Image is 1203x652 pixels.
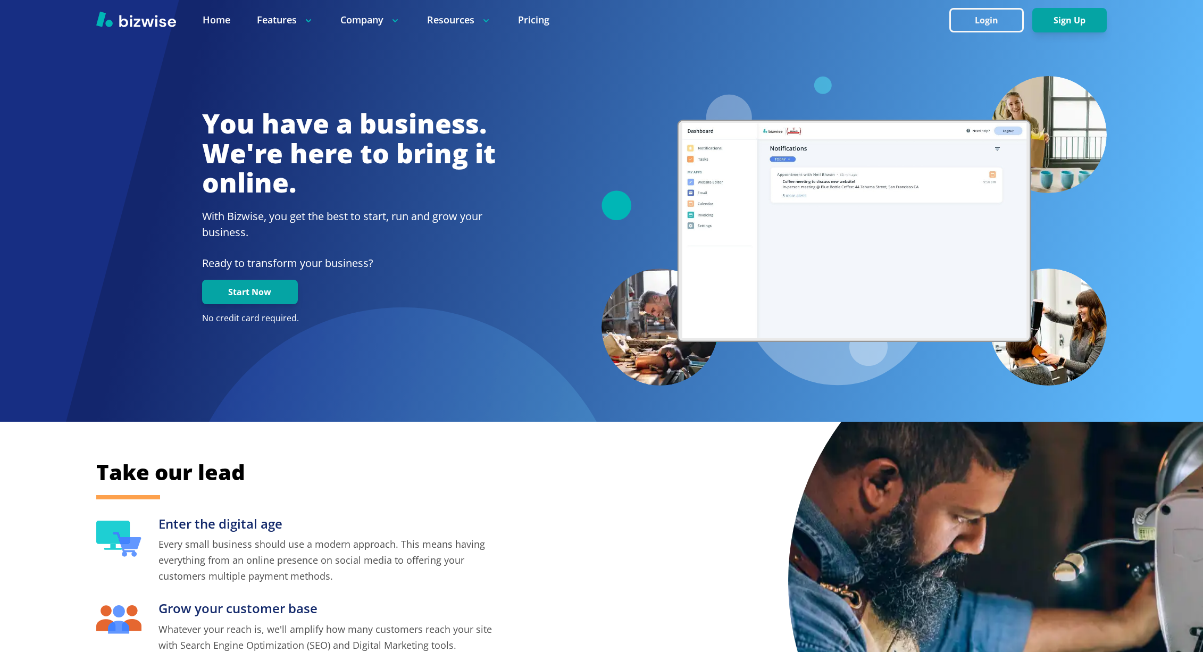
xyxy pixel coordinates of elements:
[202,280,298,304] button: Start Now
[1032,8,1107,32] button: Sign Up
[202,313,496,324] p: No credit card required.
[96,11,176,27] img: Bizwise Logo
[340,13,400,27] p: Company
[257,13,314,27] p: Features
[202,255,496,271] p: Ready to transform your business?
[96,521,141,557] img: Enter the digital age Icon
[427,13,491,27] p: Resources
[202,109,496,198] h1: You have a business. We're here to bring it online.
[518,13,549,27] a: Pricing
[949,15,1032,26] a: Login
[158,515,495,533] h3: Enter the digital age
[203,13,230,27] a: Home
[158,600,495,617] h3: Grow your customer base
[158,536,495,584] p: Every small business should use a modern approach. This means having everything from an online pr...
[96,458,894,487] h2: Take our lead
[96,605,141,634] img: Grow your customer base Icon
[202,208,496,240] h2: With Bizwise, you get the best to start, run and grow your business.
[202,287,298,297] a: Start Now
[949,8,1024,32] button: Login
[1032,15,1107,26] a: Sign Up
